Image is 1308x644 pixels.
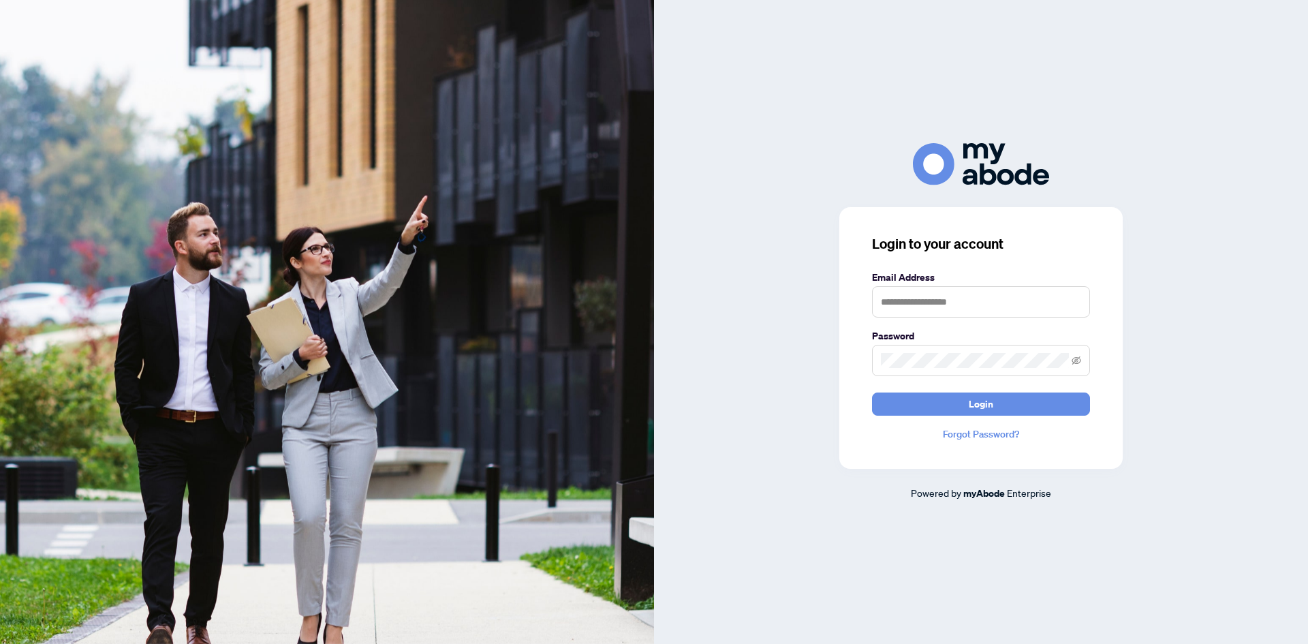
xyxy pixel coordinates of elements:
span: Enterprise [1007,487,1051,499]
label: Email Address [872,270,1090,285]
label: Password [872,328,1090,343]
span: Powered by [911,487,961,499]
a: myAbode [963,486,1005,501]
img: ma-logo [913,143,1049,185]
button: Login [872,393,1090,416]
span: Login [969,393,993,415]
a: Forgot Password? [872,427,1090,442]
h3: Login to your account [872,234,1090,254]
span: eye-invisible [1072,356,1081,365]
